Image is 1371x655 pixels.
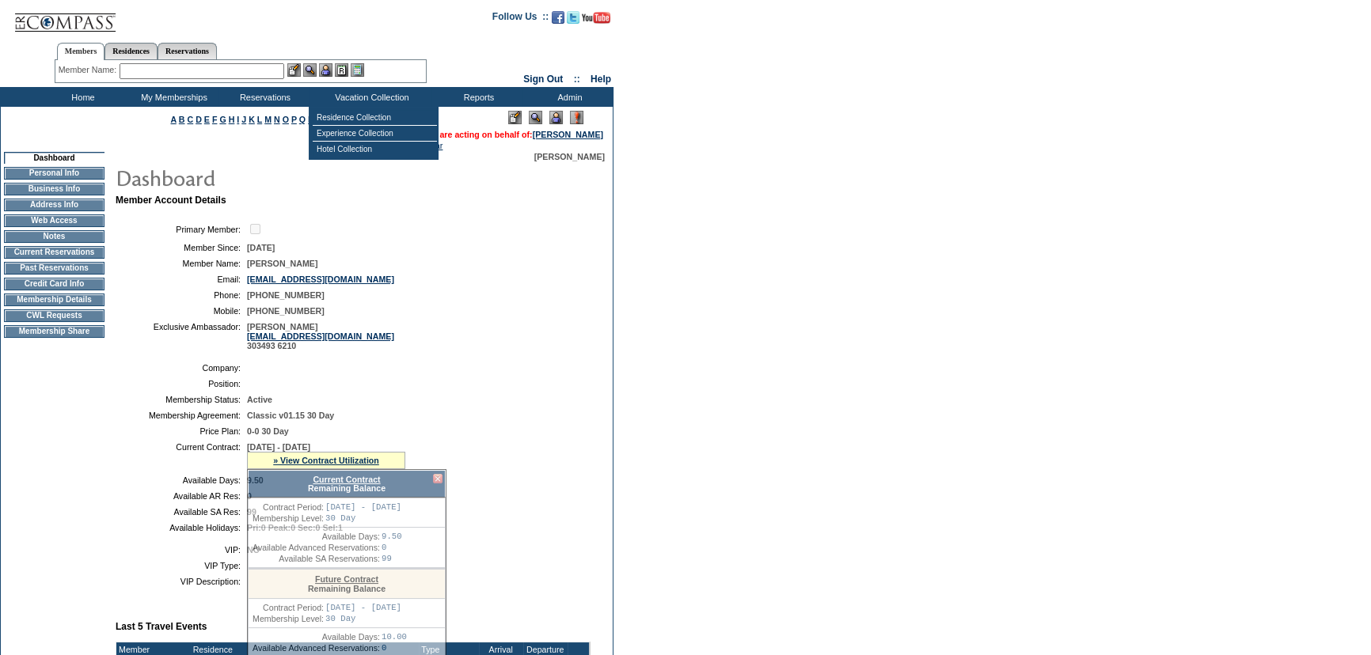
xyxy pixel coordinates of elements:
[523,74,563,85] a: Sign Out
[122,561,241,570] td: VIP Type:
[247,411,334,420] span: Classic v01.15 30 Day
[382,632,407,642] td: 10.00
[122,491,241,501] td: Available AR Res:
[335,63,348,77] img: Reservations
[264,115,272,124] a: M
[325,513,401,523] td: 30 Day
[237,115,239,124] a: I
[351,63,364,77] img: b_calculator.gif
[104,43,158,59] a: Residences
[212,115,218,124] a: F
[247,426,289,436] span: 0-0 30 Day
[122,274,241,284] td: Email:
[253,632,380,642] td: Available Days:
[229,115,235,124] a: H
[4,199,104,211] td: Address Info
[249,570,445,599] div: Remaining Balance
[116,621,207,632] b: Last 5 Travel Events
[291,115,297,124] a: P
[4,262,104,274] td: Past Reservations
[325,614,401,623] td: 30 Day
[122,523,241,532] td: Available Holidays:
[122,243,241,252] td: Member Since:
[187,115,193,124] a: C
[122,290,241,300] td: Phone:
[122,475,241,485] td: Available Days:
[4,293,104,306] td: Membership Details
[283,115,289,124] a: O
[567,11,579,24] img: Follow us on Twitter
[122,411,241,420] td: Membership Agreement:
[122,577,241,586] td: VIP Description:
[253,513,324,523] td: Membership Level:
[549,111,563,124] img: Impersonate
[122,363,241,373] td: Company:
[253,502,324,512] td: Contract Period:
[249,115,255,124] a: K
[522,87,613,107] td: Admin
[382,643,407,653] td: 0
[247,322,394,350] span: [PERSON_NAME] 303493 6210
[253,554,380,563] td: Available SA Reservations:
[127,87,218,107] td: My Memberships
[247,274,394,284] a: [EMAIL_ADDRESS][DOMAIN_NAME]
[299,115,306,124] a: Q
[247,331,394,341] a: [EMAIL_ADDRESS][DOMAIN_NAME]
[492,9,549,28] td: Follow Us ::
[309,87,431,107] td: Vacation Collection
[122,395,241,404] td: Membership Status:
[529,111,542,124] img: View Mode
[247,395,272,404] span: Active
[248,470,446,498] div: Remaining Balance
[253,543,380,552] td: Available Advanced Reservations:
[116,195,226,206] b: Member Account Details
[253,614,324,623] td: Membership Level:
[247,306,325,316] span: [PHONE_NUMBER]
[303,63,317,77] img: View
[313,110,437,126] td: Residence Collection
[508,111,522,124] img: Edit Mode
[325,603,401,612] td: [DATE] - [DATE]
[4,246,104,259] td: Current Reservations
[158,43,217,59] a: Reservations
[4,325,104,338] td: Membership Share
[533,130,603,139] a: [PERSON_NAME]
[241,115,246,124] a: J
[122,259,241,268] td: Member Name:
[122,306,241,316] td: Mobile:
[59,63,120,77] div: Member Name:
[313,126,437,142] td: Experience Collection
[247,442,310,452] span: [DATE] - [DATE]
[274,115,280,124] a: N
[247,243,275,252] span: [DATE]
[319,63,332,77] img: Impersonate
[582,12,610,24] img: Subscribe to our YouTube Channel
[4,183,104,195] td: Business Info
[422,130,603,139] span: You are acting on behalf of:
[253,643,380,653] td: Available Advanced Reservations:
[325,502,401,512] td: [DATE] - [DATE]
[4,309,104,322] td: CWL Requests
[122,379,241,388] td: Position:
[253,603,324,612] td: Contract Period:
[273,456,379,465] a: » View Contract Utilization
[4,152,104,164] td: Dashboard
[315,574,378,584] a: Future Contract
[122,442,241,469] td: Current Contract:
[122,545,241,555] td: VIP:
[247,259,317,268] span: [PERSON_NAME]
[382,543,402,552] td: 0
[4,230,104,243] td: Notes
[219,115,226,124] a: G
[36,87,127,107] td: Home
[313,142,437,157] td: Hotel Collection
[567,16,579,25] a: Follow us on Twitter
[171,115,177,124] a: A
[253,532,380,541] td: Available Days:
[287,63,301,77] img: b_edit.gif
[4,278,104,290] td: Credit Card Info
[552,16,564,25] a: Become our fan on Facebook
[582,16,610,25] a: Subscribe to our YouTube Channel
[570,111,583,124] img: Log Concern/Member Elevation
[574,74,580,85] span: ::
